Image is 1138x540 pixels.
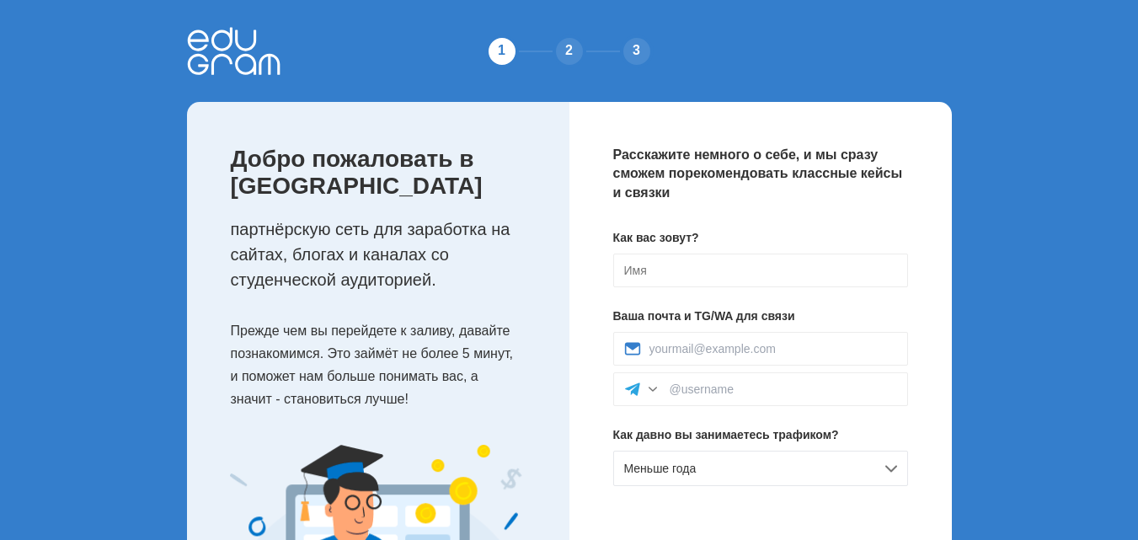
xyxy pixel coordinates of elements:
[613,229,908,247] p: Как вас зовут?
[613,254,908,287] input: Имя
[620,35,654,68] div: 3
[670,382,897,396] input: @username
[613,146,908,202] p: Расскажите немного о себе, и мы сразу сможем порекомендовать классные кейсы и связки
[613,307,908,325] p: Ваша почта и TG/WA для связи
[231,319,536,411] p: Прежде чем вы перейдете к заливу, давайте познакомимся. Это займёт не более 5 минут, и поможет на...
[613,426,908,444] p: Как давно вы занимаетесь трафиком?
[231,217,536,292] p: партнёрскую сеть для заработка на сайтах, блогах и каналах со студенческой аудиторией.
[231,146,536,200] p: Добро пожаловать в [GEOGRAPHIC_DATA]
[485,35,519,68] div: 1
[624,462,697,475] span: Меньше года
[649,342,897,356] input: yourmail@example.com
[553,35,586,68] div: 2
